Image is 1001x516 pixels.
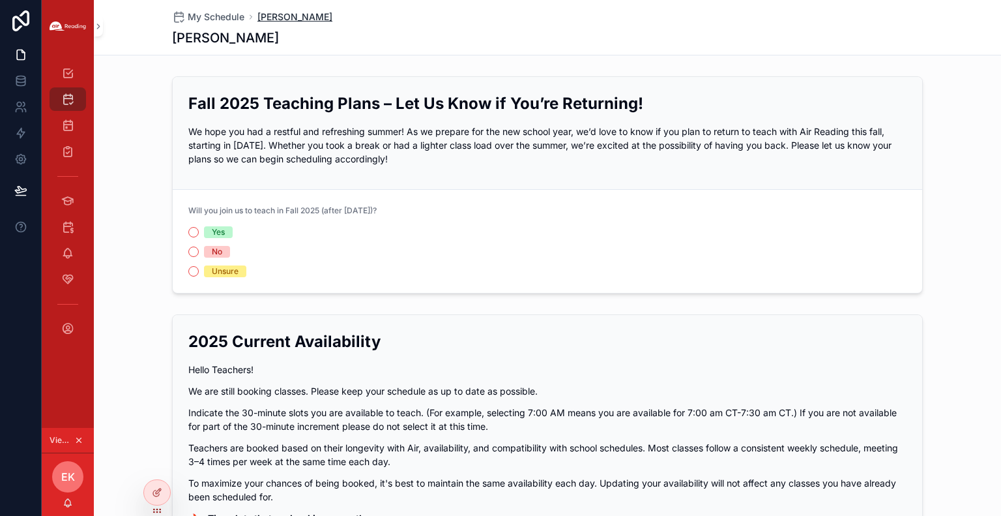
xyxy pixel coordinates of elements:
a: My Schedule [172,10,244,23]
h2: 2025 Current Availability [188,331,907,352]
div: Unsure [212,266,239,277]
a: [PERSON_NAME] [257,10,332,23]
div: Yes [212,226,225,238]
div: scrollable content [42,52,94,357]
p: Hello Teachers! [188,363,907,376]
p: We are still booking classes. Please keep your schedule as up to date as possible. [188,384,907,398]
p: Indicate the 30-minute slots you are available to teach. (For example, selecting 7:00 AM means yo... [188,406,907,433]
div: No [212,246,222,258]
p: To maximize your chances of being booked, it's best to maintain the same availability each day. U... [188,476,907,504]
p: Teachers are booked based on their longevity with Air, availability, and compatibility with schoo... [188,441,907,468]
h2: Fall 2025 Teaching Plans – Let Us Know if You’re Returning! [188,93,907,114]
h1: [PERSON_NAME] [172,29,279,47]
span: EK [61,469,75,485]
span: My Schedule [188,10,244,23]
p: We hope you had a restful and refreshing summer! As we prepare for the new school year, we’d love... [188,125,907,166]
img: App logo [50,22,86,31]
span: Will you join us to teach in Fall 2025 (after [DATE])? [188,205,377,215]
span: Viewing as [PERSON_NAME] [50,435,72,446]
